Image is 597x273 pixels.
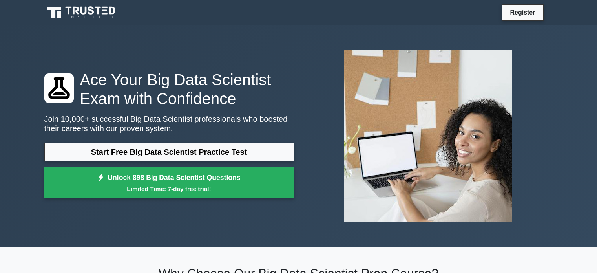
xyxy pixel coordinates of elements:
[505,7,540,17] a: Register
[44,70,294,108] h1: Ace Your Big Data Scientist Exam with Confidence
[54,184,284,193] small: Limited Time: 7-day free trial!
[44,143,294,161] a: Start Free Big Data Scientist Practice Test
[44,114,294,133] p: Join 10,000+ successful Big Data Scientist professionals who boosted their careers with our prove...
[44,167,294,199] a: Unlock 898 Big Data Scientist QuestionsLimited Time: 7-day free trial!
